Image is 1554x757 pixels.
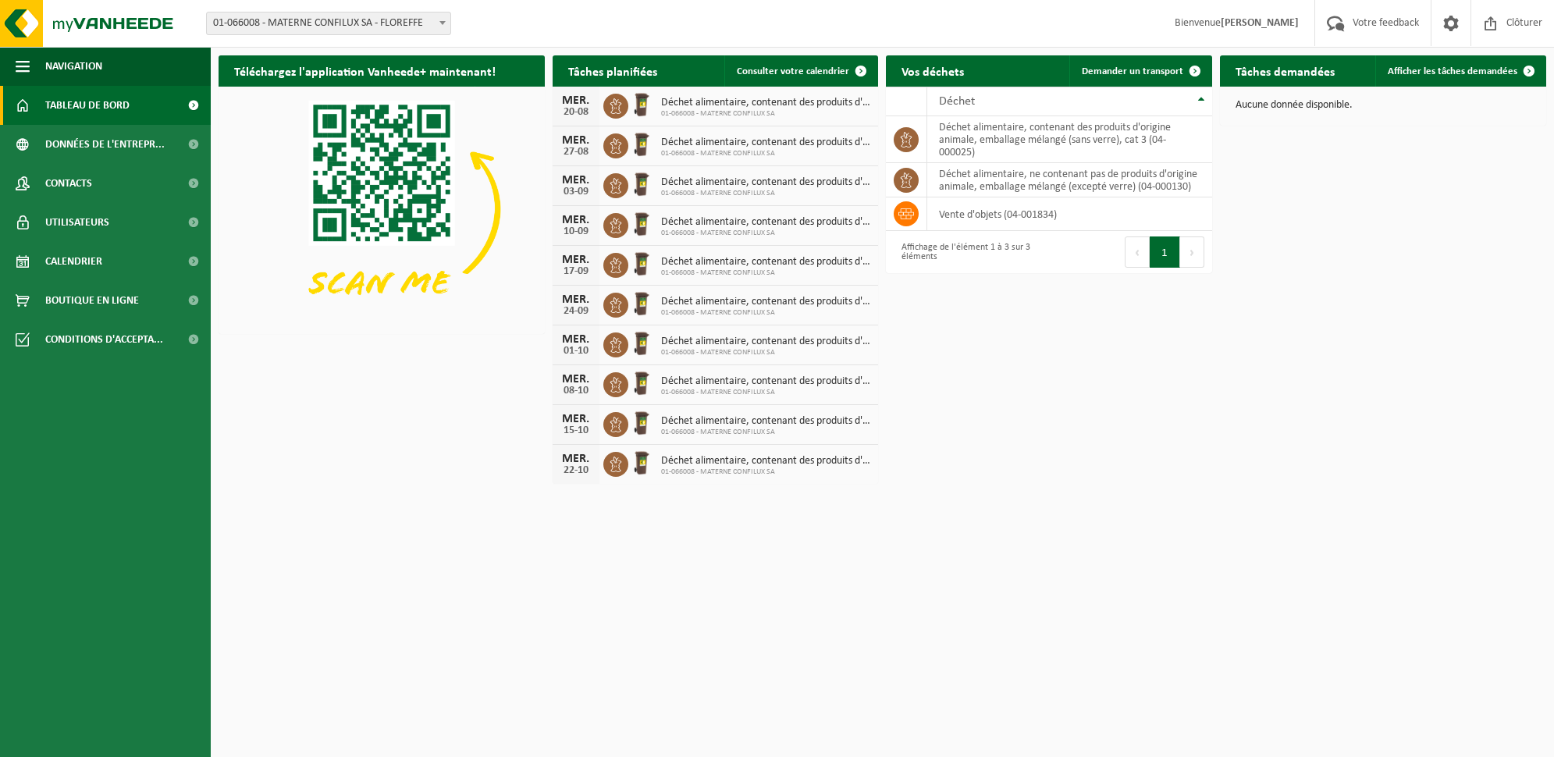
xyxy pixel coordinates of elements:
[894,235,1041,269] div: Affichage de l'élément 1 à 3 sur 3 éléments
[886,55,980,86] h2: Vos déchets
[553,55,673,86] h2: Tâches planifiées
[560,333,592,346] div: MER.
[560,386,592,396] div: 08-10
[661,137,871,149] span: Déchet alimentaire, contenant des produits d'origine animale, emballage mélangé ...
[1236,100,1531,111] p: Aucune donnée disponible.
[661,415,871,428] span: Déchet alimentaire, contenant des produits d'origine animale, emballage mélangé ...
[560,413,592,425] div: MER.
[45,242,102,281] span: Calendrier
[560,134,592,147] div: MER.
[628,370,655,396] img: WB-0240-HPE-BN-01
[1221,17,1299,29] strong: [PERSON_NAME]
[560,147,592,158] div: 27-08
[661,336,871,348] span: Déchet alimentaire, contenant des produits d'origine animale, emballage mélangé ...
[661,229,871,238] span: 01-066008 - MATERNE CONFILUX SA
[661,216,871,229] span: Déchet alimentaire, contenant des produits d'origine animale, emballage mélangé ...
[1069,55,1211,87] a: Demander un transport
[560,94,592,107] div: MER.
[1150,236,1180,268] button: 1
[661,375,871,388] span: Déchet alimentaire, contenant des produits d'origine animale, emballage mélangé ...
[661,388,871,397] span: 01-066008 - MATERNE CONFILUX SA
[560,226,592,237] div: 10-09
[206,12,451,35] span: 01-066008 - MATERNE CONFILUX SA - FLOREFFE
[560,453,592,465] div: MER.
[219,55,511,86] h2: Téléchargez l'application Vanheede+ maintenant!
[560,254,592,266] div: MER.
[560,346,592,357] div: 01-10
[560,174,592,187] div: MER.
[661,455,871,467] span: Déchet alimentaire, contenant des produits d'origine animale, emballage mélangé ...
[560,266,592,277] div: 17-09
[560,293,592,306] div: MER.
[628,211,655,237] img: WB-0240-HPE-BN-01
[628,171,655,197] img: WB-0240-HPE-BN-01
[45,281,139,320] span: Boutique en ligne
[628,290,655,317] img: WB-0240-HPE-BN-01
[628,91,655,118] img: WB-0240-HPE-BN-01
[661,256,871,268] span: Déchet alimentaire, contenant des produits d'origine animale, emballage mélangé ...
[661,109,871,119] span: 01-066008 - MATERNE CONFILUX SA
[45,320,163,359] span: Conditions d'accepta...
[661,189,871,198] span: 01-066008 - MATERNE CONFILUX SA
[45,203,109,242] span: Utilisateurs
[661,296,871,308] span: Déchet alimentaire, contenant des produits d'origine animale, emballage mélangé ...
[628,251,655,277] img: WB-0240-HPE-BN-01
[628,330,655,357] img: WB-0240-HPE-BN-01
[628,450,655,476] img: WB-0240-HPE-BN-01
[560,107,592,118] div: 20-08
[560,373,592,386] div: MER.
[927,197,1212,231] td: vente d'objets (04-001834)
[661,268,871,278] span: 01-066008 - MATERNE CONFILUX SA
[45,164,92,203] span: Contacts
[1180,236,1204,268] button: Next
[560,425,592,436] div: 15-10
[560,306,592,317] div: 24-09
[661,176,871,189] span: Déchet alimentaire, contenant des produits d'origine animale, emballage mélangé ...
[661,149,871,158] span: 01-066008 - MATERNE CONFILUX SA
[628,131,655,158] img: WB-0240-HPE-BN-01
[207,12,450,34] span: 01-066008 - MATERNE CONFILUX SA - FLOREFFE
[661,348,871,357] span: 01-066008 - MATERNE CONFILUX SA
[560,187,592,197] div: 03-09
[737,66,849,76] span: Consulter votre calendrier
[927,163,1212,197] td: déchet alimentaire, ne contenant pas de produits d'origine animale, emballage mélangé (excepté ve...
[661,308,871,318] span: 01-066008 - MATERNE CONFILUX SA
[1125,236,1150,268] button: Previous
[219,87,545,331] img: Download de VHEPlus App
[1220,55,1350,86] h2: Tâches demandées
[1082,66,1183,76] span: Demander un transport
[661,97,871,109] span: Déchet alimentaire, contenant des produits d'origine animale, emballage mélangé ...
[628,410,655,436] img: WB-0240-HPE-BN-01
[45,86,130,125] span: Tableau de bord
[45,125,165,164] span: Données de l'entrepr...
[1388,66,1517,76] span: Afficher les tâches demandées
[45,47,102,86] span: Navigation
[661,428,871,437] span: 01-066008 - MATERNE CONFILUX SA
[939,95,975,108] span: Déchet
[560,214,592,226] div: MER.
[661,467,871,477] span: 01-066008 - MATERNE CONFILUX SA
[1375,55,1545,87] a: Afficher les tâches demandées
[724,55,877,87] a: Consulter votre calendrier
[560,465,592,476] div: 22-10
[927,116,1212,163] td: déchet alimentaire, contenant des produits d'origine animale, emballage mélangé (sans verre), cat...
